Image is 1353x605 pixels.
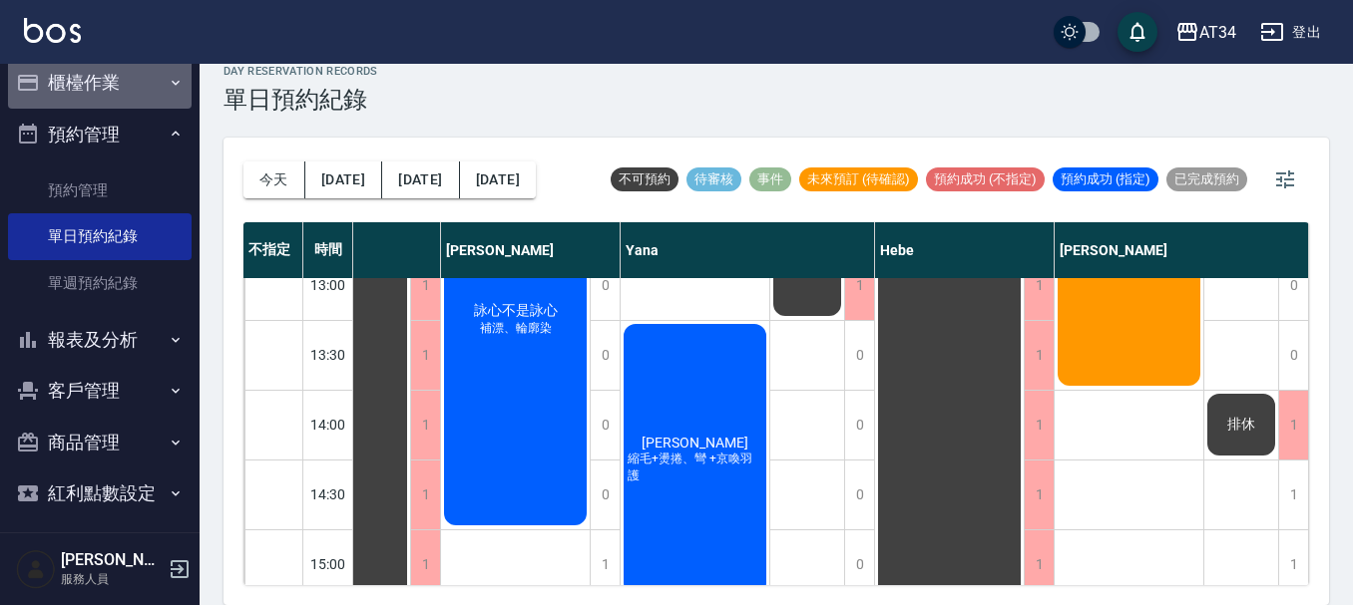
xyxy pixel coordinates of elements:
[224,86,378,114] h3: 單日預約紀錄
[1118,12,1157,52] button: save
[305,161,382,198] button: [DATE]
[1166,170,1247,188] span: 已完成預約
[624,451,766,484] span: 縮毛+燙捲、彎 +京喚羽護
[410,251,440,320] div: 1
[441,222,621,278] div: [PERSON_NAME]
[303,222,353,278] div: 時間
[686,170,741,188] span: 待審核
[1278,530,1308,599] div: 1
[926,170,1045,188] span: 預約成功 (不指定)
[590,251,620,320] div: 0
[8,417,192,468] button: 商品管理
[303,390,353,459] div: 14:00
[1167,12,1244,53] button: AT34
[844,460,874,529] div: 0
[8,365,192,417] button: 客戶管理
[844,391,874,459] div: 0
[382,161,459,198] button: [DATE]
[410,391,440,459] div: 1
[460,161,536,198] button: [DATE]
[470,302,562,320] span: 詠心不是詠心
[8,260,192,306] a: 單週預約紀錄
[61,570,163,588] p: 服務人員
[1278,251,1308,320] div: 0
[1278,391,1308,459] div: 1
[410,460,440,529] div: 1
[1278,460,1308,529] div: 1
[590,321,620,390] div: 0
[875,222,1055,278] div: Hebe
[24,18,81,43] img: Logo
[8,167,192,213] a: 預約管理
[1252,14,1329,51] button: 登出
[1278,321,1308,390] div: 0
[1024,321,1054,390] div: 1
[8,109,192,160] button: 預約管理
[799,170,918,188] span: 未來預訂 (待確認)
[410,530,440,599] div: 1
[1055,222,1309,278] div: [PERSON_NAME]
[8,57,192,109] button: 櫃檯作業
[410,321,440,390] div: 1
[844,251,874,320] div: 1
[303,459,353,529] div: 14:30
[243,222,303,278] div: 不指定
[1024,530,1054,599] div: 1
[590,530,620,599] div: 1
[16,549,56,589] img: Person
[1024,391,1054,459] div: 1
[8,314,192,366] button: 報表及分析
[8,213,192,259] a: 單日預約紀錄
[303,250,353,320] div: 13:00
[621,222,875,278] div: Yana
[590,391,620,459] div: 0
[749,170,791,188] span: 事件
[303,529,353,599] div: 15:00
[8,519,192,571] button: 資料設定
[476,320,556,337] span: 補漂、輪廓染
[303,320,353,390] div: 13:30
[844,530,874,599] div: 0
[1024,460,1054,529] div: 1
[1024,251,1054,320] div: 1
[243,161,305,198] button: 今天
[844,321,874,390] div: 0
[638,435,752,451] span: [PERSON_NAME]
[590,460,620,529] div: 0
[8,467,192,519] button: 紅利點數設定
[1199,20,1236,45] div: AT34
[61,550,163,570] h5: [PERSON_NAME]
[611,170,678,188] span: 不可預約
[224,65,378,78] h2: day Reservation records
[1223,416,1259,434] span: 排休
[1053,170,1158,188] span: 預約成功 (指定)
